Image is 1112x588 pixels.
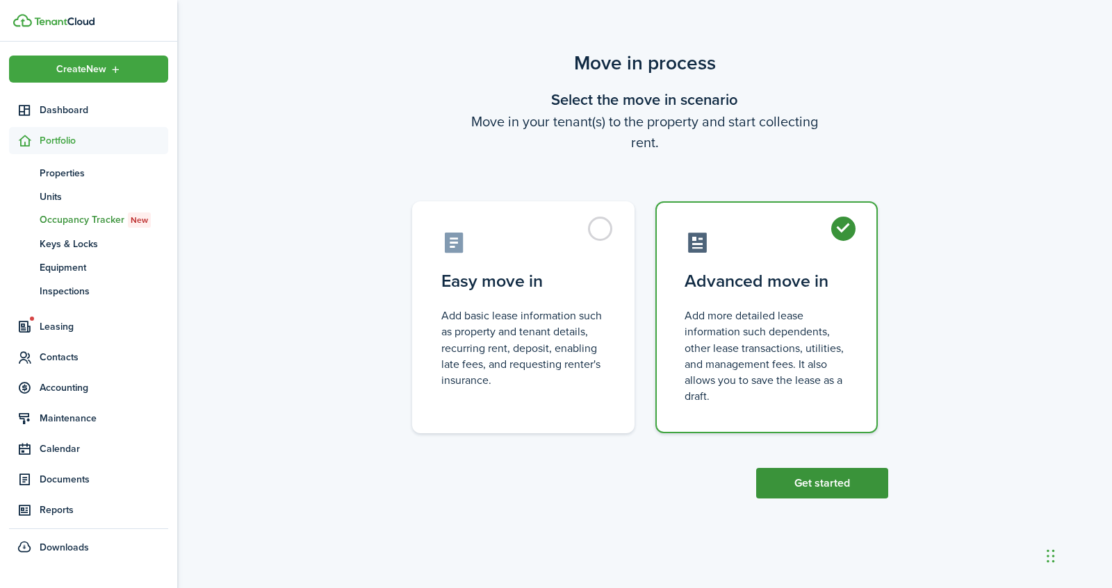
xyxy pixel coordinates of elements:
[9,56,168,83] button: Open menu
[40,260,168,275] span: Equipment
[40,442,168,456] span: Calendar
[40,237,168,251] span: Keys & Locks
[9,232,168,255] a: Keys & Locks
[1042,521,1112,588] iframe: Chat Widget
[40,540,89,555] span: Downloads
[40,411,168,426] span: Maintenance
[402,111,888,153] wizard-step-header-description: Move in your tenant(s) to the property and start collecting rent.
[13,14,32,27] img: TenantCloud
[56,65,106,74] span: Create New
[40,503,168,517] span: Reports
[402,49,888,78] scenario-title: Move in process
[9,161,168,185] a: Properties
[402,88,888,111] wizard-step-header-title: Select the move in scenario
[9,208,168,232] a: Occupancy TrackerNew
[685,308,849,404] control-radio-card-description: Add more detailed lease information such dependents, other lease transactions, utilities, and man...
[40,380,168,395] span: Accounting
[40,103,168,117] span: Dashboard
[9,255,168,279] a: Equipment
[131,214,148,226] span: New
[9,496,168,523] a: Reports
[40,166,168,180] span: Properties
[34,17,95,26] img: TenantCloud
[441,269,605,294] control-radio-card-title: Easy move in
[1047,535,1055,577] div: Drag
[40,284,168,299] span: Inspections
[685,269,849,294] control-radio-card-title: Advanced move in
[9,279,168,303] a: Inspections
[40,190,168,204] span: Units
[40,212,168,228] span: Occupancy Tracker
[40,472,168,487] span: Documents
[441,308,605,388] control-radio-card-description: Add basic lease information such as property and tenant details, recurring rent, deposit, enablin...
[40,350,168,364] span: Contacts
[756,468,888,498] button: Get started
[40,133,168,148] span: Portfolio
[9,96,168,124] a: Dashboard
[9,185,168,208] a: Units
[40,319,168,334] span: Leasing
